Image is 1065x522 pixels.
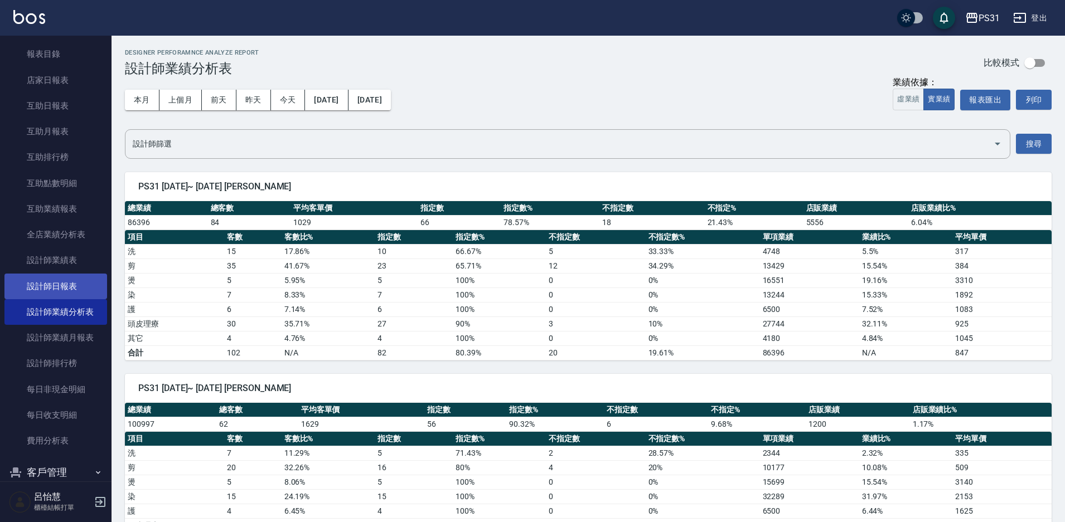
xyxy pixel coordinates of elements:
a: 設計師排行榜 [4,350,107,376]
td: 0 % [646,504,760,518]
td: 24.19 % [282,489,375,504]
th: 指定數 [375,432,453,446]
td: 0 [546,331,645,345]
td: 100 % [453,489,546,504]
button: 虛業績 [893,89,924,110]
td: 335 [952,446,1052,460]
td: 0 [546,489,645,504]
td: 合計 [125,345,224,360]
td: 0 % [646,287,760,302]
button: PS31 [961,7,1004,30]
td: 染 [125,489,224,504]
td: 15.54 % [859,258,952,273]
td: 頭皮理療 [125,316,224,331]
td: 34.29 % [646,258,760,273]
td: 62 [216,417,298,431]
a: 設計師業績月報表 [4,325,107,350]
th: 不指定數% [646,432,760,446]
a: 互助月報表 [4,119,107,144]
td: 15699 [760,475,859,489]
td: 20 [224,460,282,475]
td: 71.43 % [453,446,546,460]
td: 1200 [806,417,910,431]
td: 100 % [453,475,546,489]
th: 不指定數 [546,230,645,245]
button: 上個月 [159,90,202,110]
td: 2153 [952,489,1052,504]
td: 65.71 % [453,258,546,273]
a: 設計師業績表 [4,247,107,273]
td: 0 [546,504,645,518]
th: 項目 [125,230,224,245]
table: a dense table [125,230,1052,360]
td: 33.33 % [646,244,760,258]
td: 燙 [125,273,224,287]
th: 客數比% [282,230,375,245]
img: Person [9,491,31,513]
button: 搜尋 [1016,134,1052,154]
table: a dense table [125,403,1052,432]
td: N/A [282,345,375,360]
td: 30 [224,316,282,331]
td: 18 [599,215,704,230]
td: 5 [375,446,453,460]
td: 3 [546,316,645,331]
td: 27 [375,316,453,331]
td: 21.43 % [705,215,803,230]
th: 指定數 [424,403,506,417]
td: 15.54 % [859,475,952,489]
td: 4 [375,331,453,345]
td: 剪 [125,460,224,475]
td: 32289 [760,489,859,504]
th: 不指定% [705,201,803,216]
a: 報表目錄 [4,41,107,67]
th: 平均客單價 [291,201,418,216]
td: 0 % [646,302,760,316]
td: 0 [546,475,645,489]
td: 15 [224,244,282,258]
td: 7 [375,287,453,302]
button: 前天 [202,90,236,110]
th: 指定數% [453,230,546,245]
td: 100 % [453,504,546,518]
td: 11.29 % [282,446,375,460]
span: PS31 [DATE]~ [DATE] [PERSON_NAME] [138,181,1038,192]
h2: Designer Perforamnce Analyze Report [125,49,259,56]
th: 店販業績 [803,201,908,216]
td: 2 [546,446,645,460]
td: 41.67 % [282,258,375,273]
button: 報表匯出 [960,90,1010,110]
td: 84 [208,215,291,230]
td: 6 [224,302,282,316]
table: a dense table [125,201,1052,230]
td: 384 [952,258,1052,273]
td: 7 [224,287,282,302]
button: 實業績 [923,89,955,110]
td: 19.61% [646,345,760,360]
td: 4 [224,504,282,518]
td: 19.16 % [859,273,952,287]
td: 17.86 % [282,244,375,258]
td: 7.14 % [282,302,375,316]
td: 3140 [952,475,1052,489]
td: 23 [375,258,453,273]
td: 100 % [453,273,546,287]
td: 6500 [760,504,859,518]
td: 4.84 % [859,331,952,345]
th: 總客數 [208,201,291,216]
td: 66.67 % [453,244,546,258]
th: 不指定數 [546,432,645,446]
button: Open [989,135,1006,153]
td: 20 % [646,460,760,475]
td: 10177 [760,460,859,475]
a: 費用分析表 [4,428,107,453]
td: 10 % [646,316,760,331]
td: 100997 [125,417,216,431]
th: 業績比% [859,230,952,245]
td: 5 [224,273,282,287]
td: 3310 [952,273,1052,287]
th: 店販業績比% [908,201,1052,216]
div: 業績依據： [893,77,955,89]
td: 洗 [125,244,224,258]
td: 1045 [952,331,1052,345]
